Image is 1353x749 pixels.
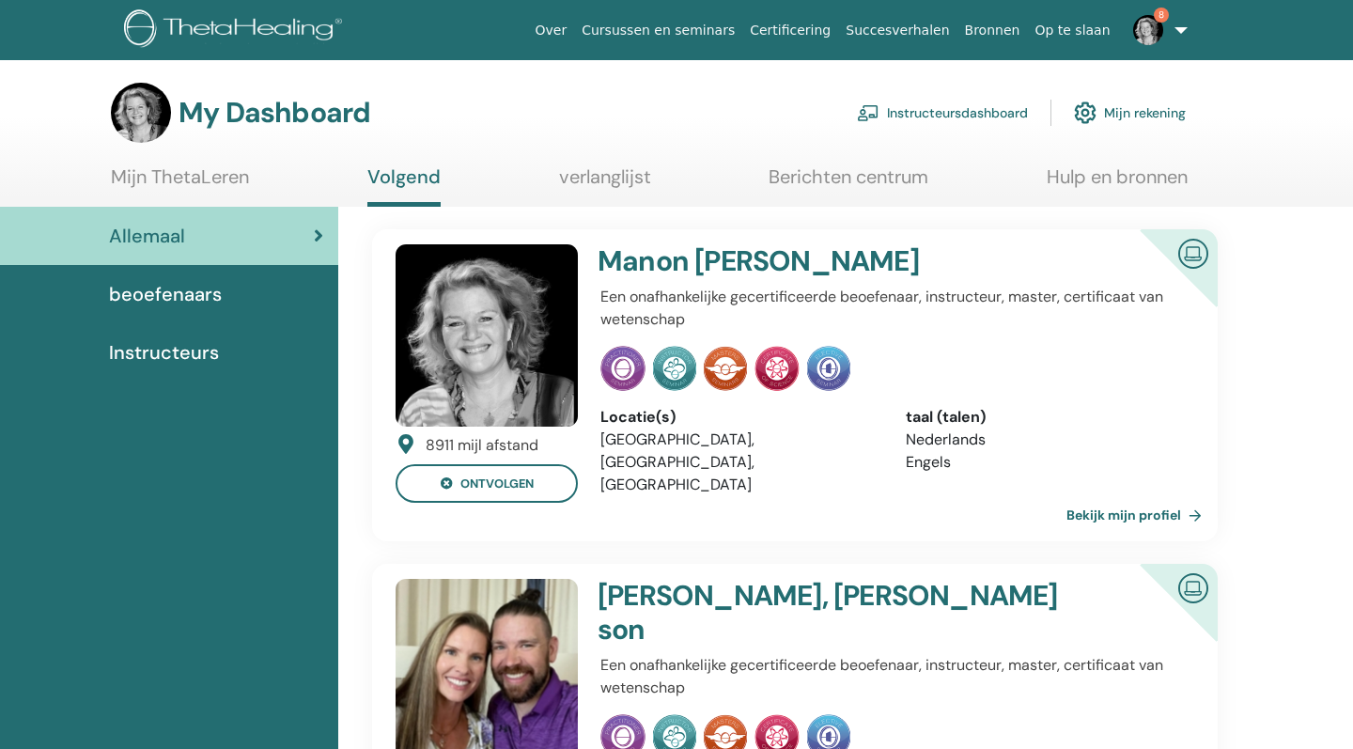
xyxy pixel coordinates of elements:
[769,165,928,202] a: Berichten centrum
[1133,15,1163,45] img: default.jpg
[396,464,578,503] button: ontvolgen
[574,13,742,48] a: Cursussen en seminars
[559,165,651,202] a: verlanglijst
[111,165,249,202] a: Mijn ThetaLeren
[1110,564,1218,672] div: Gecertificeerde online instructeur
[1171,231,1216,273] img: Gecertificeerde online instructeur
[426,434,538,457] div: 8911 mijl afstand
[600,406,878,429] div: Locatie(s)
[1110,229,1218,337] div: Gecertificeerde online instructeur
[1027,13,1117,48] a: Op te slaan
[124,9,349,52] img: logo.png
[109,338,219,367] span: Instructeurs
[598,579,1084,647] h4: [PERSON_NAME], [PERSON_NAME] son
[109,280,222,308] span: beoefenaars
[906,406,1183,429] div: taal (talen)
[367,165,441,207] a: Volgend
[111,83,171,143] img: default.jpg
[1154,8,1169,23] span: 8
[906,451,1183,474] li: Engels
[838,13,956,48] a: Succesverhalen
[957,13,1028,48] a: Bronnen
[1171,566,1216,608] img: Gecertificeerde online instructeur
[396,244,578,427] img: default.jpg
[857,104,879,121] img: chalkboard-teacher.svg
[598,244,1084,278] h4: Manon [PERSON_NAME]
[528,13,575,48] a: Over
[1074,92,1186,133] a: Mijn rekening
[109,222,185,250] span: Allemaal
[1066,496,1209,534] a: Bekijk mijn profiel
[906,429,1183,451] li: Nederlands
[742,13,838,48] a: Certificering
[600,286,1183,331] p: Een onafhankelijke gecertificeerde beoefenaar, instructeur, master, certificaat van wetenschap
[179,96,370,130] h3: My Dashboard
[1047,165,1188,202] a: Hulp en bronnen
[600,654,1183,699] p: Een onafhankelijke gecertificeerde beoefenaar, instructeur, master, certificaat van wetenschap
[857,92,1028,133] a: Instructeursdashboard
[1074,97,1096,129] img: cog.svg
[600,429,878,496] li: [GEOGRAPHIC_DATA], [GEOGRAPHIC_DATA], [GEOGRAPHIC_DATA]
